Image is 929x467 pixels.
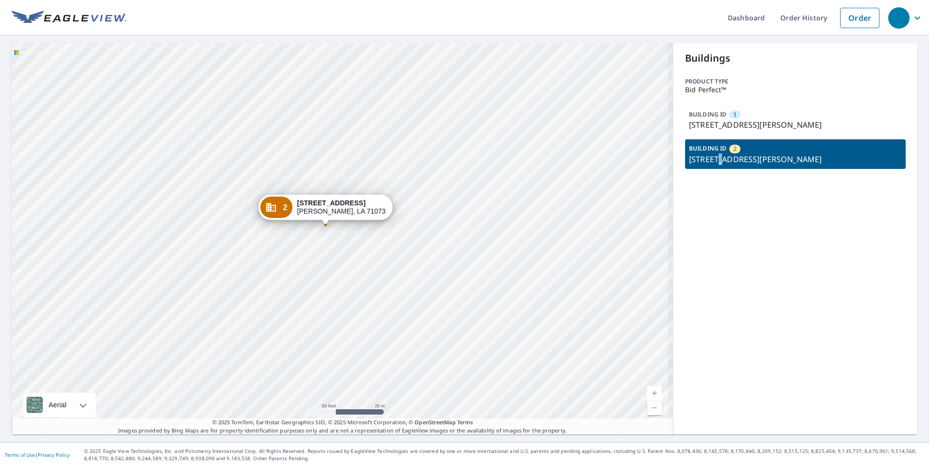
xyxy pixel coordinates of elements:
[297,199,386,216] div: [PERSON_NAME], LA 71073
[733,144,737,153] span: 2
[297,199,366,207] strong: [STREET_ADDRESS]
[38,451,69,458] a: Privacy Policy
[283,204,287,211] span: 2
[46,393,69,417] div: Aerial
[685,51,906,66] p: Buildings
[647,400,662,415] a: Current Level 19, Zoom Out
[685,86,906,94] p: Bid Perfect™
[23,393,96,417] div: Aerial
[689,144,726,152] p: BUILDING ID
[5,452,69,458] p: |
[414,418,455,426] a: OpenStreetMap
[647,386,662,400] a: Current Level 19, Zoom In
[12,11,126,25] img: EV Logo
[689,153,902,165] p: [STREET_ADDRESS][PERSON_NAME]
[685,77,906,86] p: Product type
[5,451,35,458] a: Terms of Use
[258,195,392,225] div: Dropped pin, building 2, Commercial property, 773 N Main St Sibley, LA 71073
[733,110,737,119] span: 1
[457,418,473,426] a: Terms
[212,418,473,427] span: © 2025 TomTom, Earthstar Geographics SIO, © 2025 Microsoft Corporation, ©
[689,110,726,118] p: BUILDING ID
[12,418,673,434] p: Images provided by Bing Maps are for property identification purposes only and are not a represen...
[689,119,902,131] p: [STREET_ADDRESS][PERSON_NAME]
[84,448,924,462] p: © 2025 Eagle View Technologies, Inc. and Pictometry International Corp. All Rights Reserved. Repo...
[840,8,879,28] a: Order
